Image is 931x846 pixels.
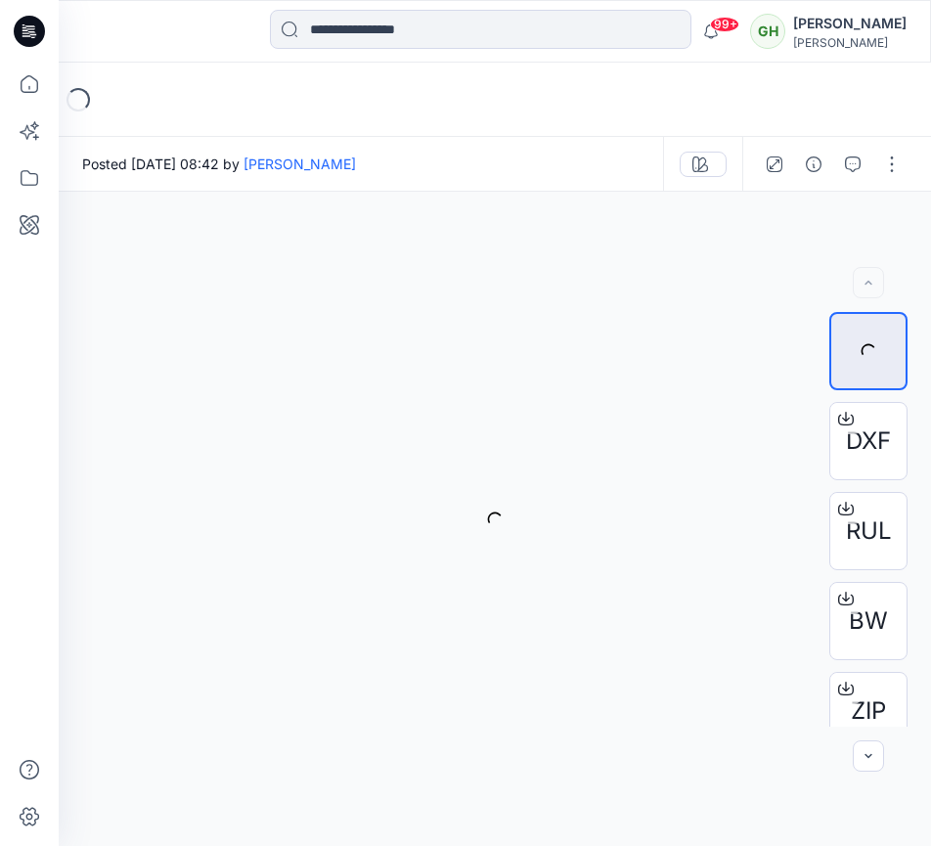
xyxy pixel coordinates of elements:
[849,603,888,639] span: BW
[82,154,356,174] span: Posted [DATE] 08:42 by
[846,513,892,549] span: RUL
[793,35,907,50] div: [PERSON_NAME]
[793,12,907,35] div: [PERSON_NAME]
[244,156,356,172] a: [PERSON_NAME]
[851,693,886,729] span: ZIP
[710,17,739,32] span: 99+
[750,14,785,49] div: GH
[798,149,829,180] button: Details
[846,423,891,459] span: DXF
